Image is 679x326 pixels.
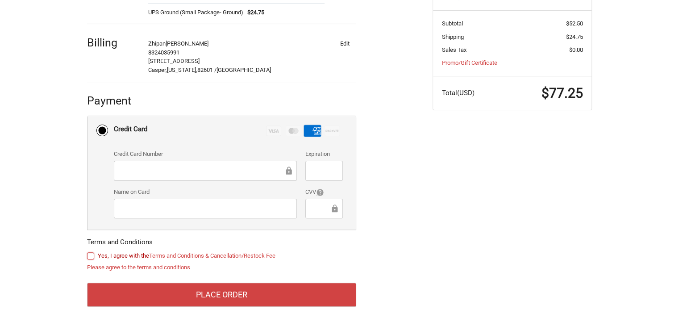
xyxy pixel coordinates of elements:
[148,58,200,64] span: [STREET_ADDRESS]
[167,67,197,73] span: [US_STATE],
[442,89,475,97] span: Total (USD)
[442,59,497,66] a: Promo/Gift Certificate
[148,49,179,56] span: 8324035991
[166,40,208,47] span: [PERSON_NAME]
[442,20,463,27] span: Subtotal
[149,252,275,259] a: Terms and Conditions & Cancellation/Restock Fee
[87,264,356,271] label: Please agree to the terms and conditions
[569,46,583,53] span: $0.00
[217,67,271,73] span: [GEOGRAPHIC_DATA]
[120,203,291,213] iframe: To enrich screen reader interactions, please activate Accessibility in Grammarly extension settings
[148,8,243,17] span: UPS Ground (Small Package- Ground)
[98,252,275,259] span: Yes, I agree with the
[333,37,356,50] button: Edit
[634,283,679,326] iframe: Chat Widget
[243,8,265,17] span: $24.75
[442,46,467,53] span: Sales Tax
[114,150,297,159] label: Credit Card Number
[566,33,583,40] span: $24.75
[114,122,147,137] div: Credit Card
[87,36,139,50] h2: Billing
[114,188,297,196] label: Name on Card
[148,67,167,73] span: Casper,
[566,20,583,27] span: $52.50
[120,166,284,176] iframe: To enrich screen reader interactions, please activate Accessibility in Grammarly extension settings
[442,33,464,40] span: Shipping
[87,237,153,251] legend: Terms and Conditions
[197,67,217,73] span: 82601 /
[312,166,336,176] iframe: To enrich screen reader interactions, please activate Accessibility in Grammarly extension settings
[305,150,342,159] label: Expiration
[542,85,583,101] span: $77.25
[87,94,139,108] h2: Payment
[148,40,166,47] span: Zhipan
[87,283,356,307] button: Place Order
[305,188,342,196] label: CVV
